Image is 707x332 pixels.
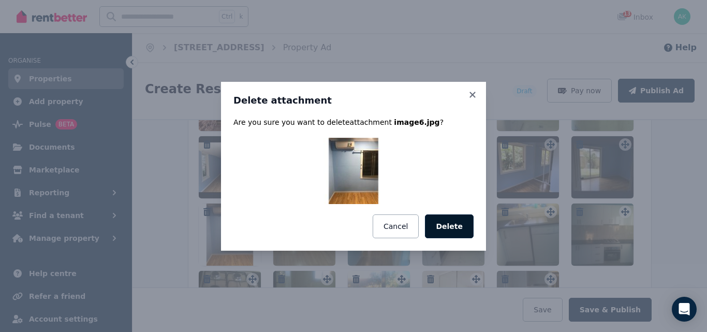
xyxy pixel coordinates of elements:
button: Delete [425,214,474,238]
p: Are you sure you want to delete attachment ? [233,117,474,127]
img: image6.jpg [320,138,387,204]
div: Open Intercom Messenger [672,297,697,322]
button: Cancel [373,214,419,238]
h3: Delete attachment [233,94,474,107]
span: image6.jpg [394,118,439,126]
